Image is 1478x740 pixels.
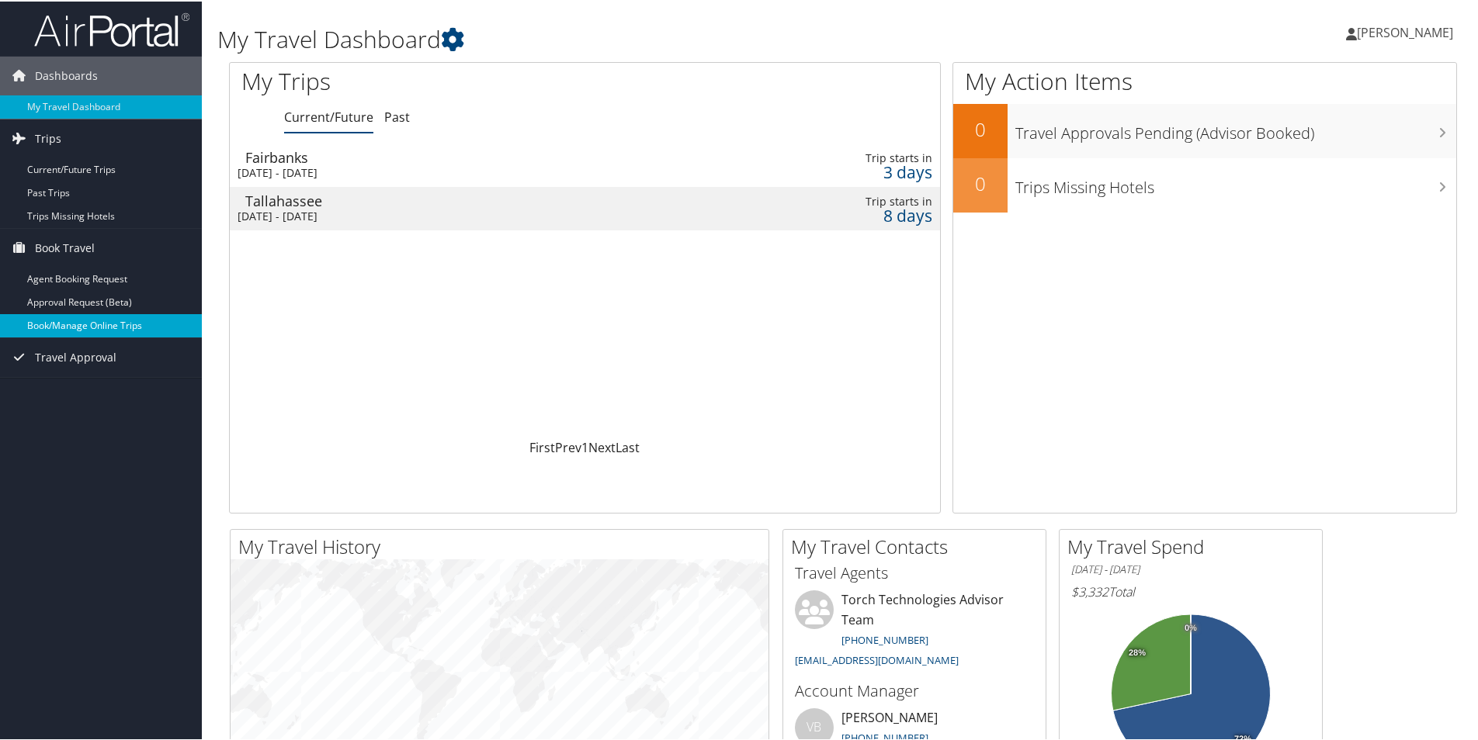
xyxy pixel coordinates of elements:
span: Book Travel [35,227,95,266]
div: [DATE] - [DATE] [238,164,667,178]
h3: Account Manager [795,679,1034,700]
h2: My Travel Contacts [791,532,1046,558]
a: Last [616,437,640,455]
a: 1 [581,437,588,455]
div: Tallahassee [245,192,675,206]
tspan: 28% [1129,647,1146,656]
div: Trip starts in [767,193,932,207]
div: 3 days [767,164,932,178]
a: [EMAIL_ADDRESS][DOMAIN_NAME] [795,652,959,666]
h2: My Travel History [238,532,768,558]
h3: Travel Approvals Pending (Advisor Booked) [1015,113,1456,143]
h6: Total [1071,582,1310,599]
span: Dashboards [35,55,98,94]
span: [PERSON_NAME] [1357,22,1453,40]
tspan: 0% [1185,622,1197,631]
h1: My Travel Dashboard [217,22,1052,54]
a: [PHONE_NUMBER] [841,631,928,645]
a: Current/Future [284,107,373,124]
h1: My Action Items [953,64,1456,96]
a: 0Trips Missing Hotels [953,157,1456,211]
h3: Travel Agents [795,561,1034,583]
h2: 0 [953,169,1008,195]
div: [DATE] - [DATE] [238,208,667,222]
div: Trip starts in [767,150,932,164]
a: Next [588,437,616,455]
a: Past [384,107,410,124]
a: Prev [555,437,581,455]
li: Torch Technologies Advisor Team [787,589,1042,672]
a: First [529,437,555,455]
h2: My Travel Spend [1067,532,1322,558]
h6: [DATE] - [DATE] [1071,561,1310,576]
a: [PERSON_NAME] [1346,8,1469,54]
div: Fairbanks [245,149,675,163]
span: Travel Approval [35,337,116,375]
span: Trips [35,118,61,157]
a: 0Travel Approvals Pending (Advisor Booked) [953,102,1456,157]
div: 8 days [767,207,932,221]
h3: Trips Missing Hotels [1015,168,1456,197]
h1: My Trips [241,64,633,96]
h2: 0 [953,115,1008,141]
img: airportal-logo.png [34,10,189,47]
span: $3,332 [1071,582,1108,599]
